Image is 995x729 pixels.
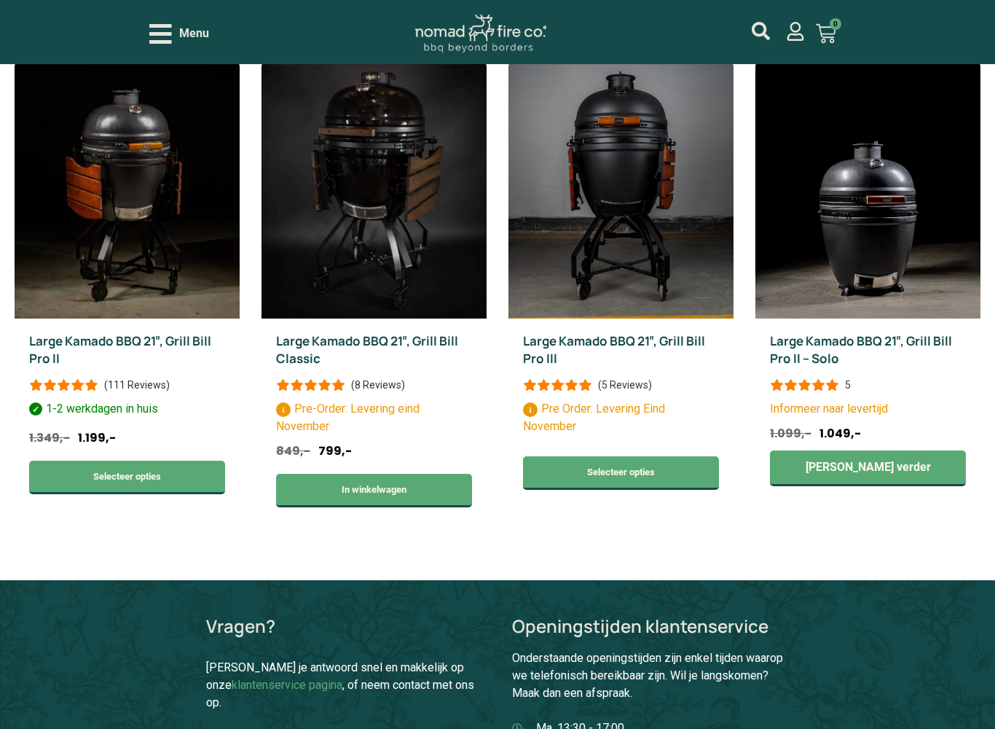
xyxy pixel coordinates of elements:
p: Pre Order: Levering Eind November [523,400,719,435]
img: Large kamado bbq - Grill Bill Pro 2 [15,59,240,319]
a: mijn account [752,22,770,40]
a: Toevoegen aan winkelwagen: “Large Kamado BBQ 21", Grill Bill Pro III“ [523,456,719,490]
p: [PERSON_NAME] je antwoord snel en makkelijk op onze , of neem contact met ons op. [206,659,483,712]
a: Lees meer over “Large Kamado BBQ 21", Grill Bill Pro II - Solo” [770,451,966,486]
p: Openingstijden klantenservice [512,617,789,635]
a: Large Kamado BBQ 21″, Grill Bill Pro II – Solo [770,332,952,367]
p: Onderstaande openingstijden zijn enkel tijden waarop we telefonisch bereikbaar zijn. Wil je langs... [512,650,789,702]
p: Pre-Order: Levering eind November [276,400,472,435]
a: klantenservice pagina [232,678,342,692]
span: 0 [830,18,841,30]
a: Toevoegen aan winkelwagen: “Large Kamado BBQ 21", Grill Bill Classic“ [276,474,472,507]
p: 1-2 werkdagen in huis [29,400,225,422]
a: Toevoegen aan winkelwagen: “Large Kamado BBQ 21", Grill Bill Pro II“ [29,461,225,494]
div: 5 [845,378,851,392]
a: Large Kamado BBQ 21″, Grill Bill Pro III [523,332,705,367]
p: Informeer naar levertijd [770,400,966,418]
div: Open/Close Menu [149,21,209,47]
a: mijn account [786,22,805,41]
img: kamado bbq large grill bill classic 21 inch [261,59,487,319]
img: Nomad Logo [415,15,546,53]
img: large kamado pro III grill bill [508,59,734,319]
img: large kamado bbq grill bill pro II -2 [755,59,980,319]
a: Large Kamado BBQ 21″, Grill Bill Pro II [29,332,211,367]
div: (5 Reviews) [598,378,652,392]
div: (8 Reviews) [351,378,405,392]
a: 0 [798,15,854,52]
span: Menu [179,25,209,42]
a: Large Kamado BBQ 21″, Grill Bill Classic [276,332,458,367]
p: Vragen? [206,617,275,635]
div: (111 Reviews) [104,378,170,392]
